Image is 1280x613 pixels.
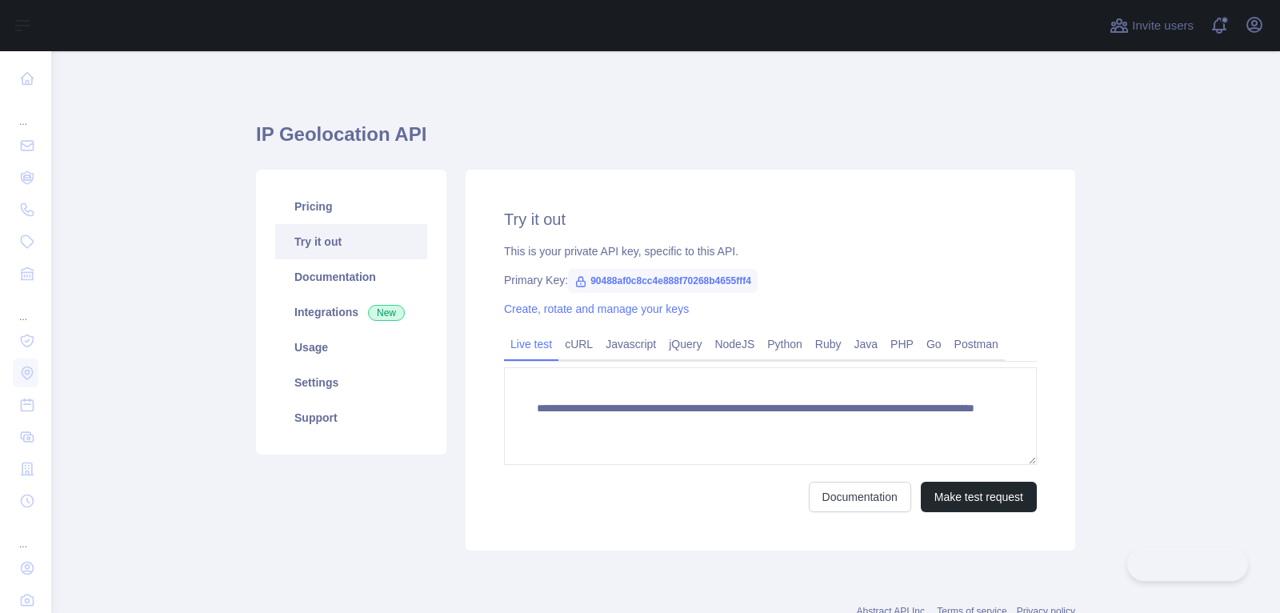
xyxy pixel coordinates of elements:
a: jQuery [662,331,708,357]
div: This is your private API key, specific to this API. [504,243,1037,259]
a: Javascript [599,331,662,357]
a: Documentation [275,259,427,294]
a: cURL [558,331,599,357]
h1: IP Geolocation API [256,122,1075,160]
a: Go [920,331,948,357]
a: Live test [504,331,558,357]
div: ... [13,291,38,323]
a: Postman [948,331,1005,357]
a: Documentation [809,482,911,512]
a: Ruby [809,331,848,357]
span: Invite users [1132,17,1194,35]
a: PHP [884,331,920,357]
a: Support [275,400,427,435]
span: New [368,305,405,321]
a: Java [848,331,885,357]
div: ... [13,96,38,128]
a: Usage [275,330,427,365]
a: Python [761,331,809,357]
h2: Try it out [504,208,1037,230]
iframe: Toggle Customer Support [1127,547,1248,581]
div: ... [13,519,38,551]
a: Settings [275,365,427,400]
a: Integrations New [275,294,427,330]
span: 90488af0c8cc4e888f70268b4655fff4 [568,269,758,293]
button: Make test request [921,482,1037,512]
a: Pricing [275,189,427,224]
a: NodeJS [708,331,761,357]
button: Invite users [1106,13,1197,38]
div: Primary Key: [504,272,1037,288]
a: Try it out [275,224,427,259]
a: Create, rotate and manage your keys [504,302,689,315]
